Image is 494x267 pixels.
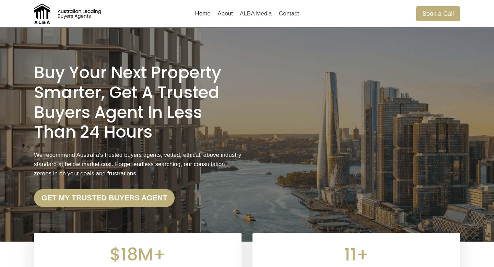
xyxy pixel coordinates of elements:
[191,5,302,22] nav: Primary Navigation
[34,3,103,24] img: Australian Leading Buyers Agents
[214,5,236,22] a: About
[42,194,167,202] strong: Get my trusted Buyers Agent
[34,189,175,207] a: Get my trusted Buyers Agent
[275,5,303,22] a: Contact
[236,5,275,22] a: ALBA Media
[34,63,242,142] h1: Buy Your Next Property Smarter, Get a Trusted Buyers Agent in less than 24 Hours
[34,150,242,178] p: We recommend Australia’s trusted buyers agents, vetted, ethical, above industry standard at below...
[191,5,214,22] a: Home
[416,6,460,21] a: Book a Call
